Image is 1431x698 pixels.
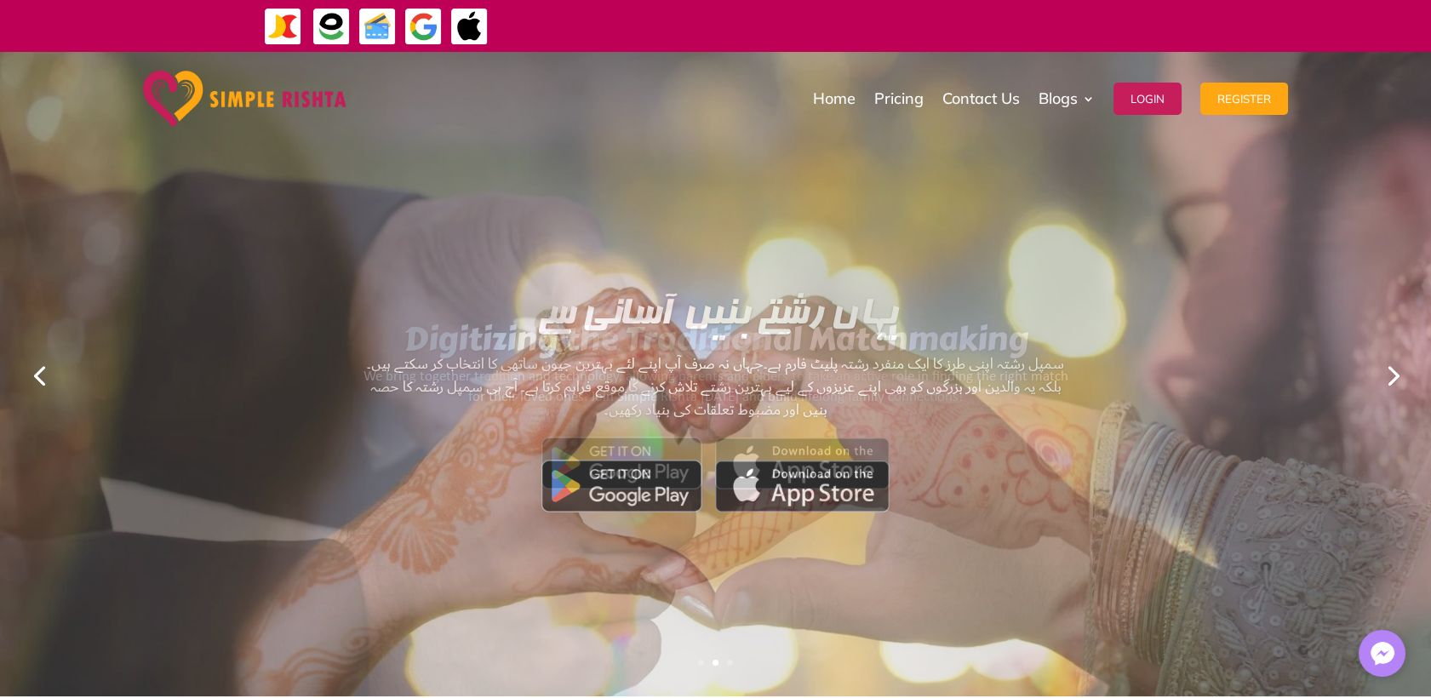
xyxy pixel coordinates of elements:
: We bring together tradition and technology, allowing parents and elders to take an active role in... [361,367,1070,496]
a: 1 [698,660,704,666]
button: Register [1200,83,1288,115]
img: ApplePay-icon [450,8,489,46]
a: Contact Us [942,56,1020,141]
a: 3 [727,660,733,666]
img: Messenger [1365,637,1400,671]
img: EasyPaisa-icon [312,8,351,46]
h1: Digitizing the Traditional Matchmaking [361,320,1070,367]
img: JazzCash-icon [264,8,302,46]
a: Pricing [874,56,924,141]
a: 2 [713,660,718,666]
button: Login [1113,83,1182,115]
a: Home [813,56,856,141]
a: Register [1200,56,1288,141]
a: Blogs [1039,56,1095,141]
a: Login [1113,56,1182,141]
img: Google Play [541,437,702,489]
img: Credit Cards [358,8,397,46]
img: GooglePay-icon [404,8,443,46]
